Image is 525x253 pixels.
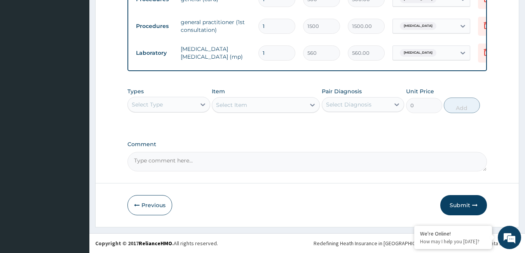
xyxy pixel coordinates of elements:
[127,141,487,148] label: Comment
[322,87,362,95] label: Pair Diagnosis
[177,41,255,65] td: [MEDICAL_DATA] [MEDICAL_DATA] (mp)
[314,239,519,247] div: Redefining Heath Insurance in [GEOGRAPHIC_DATA] using Telemedicine and Data Science!
[444,98,480,113] button: Add
[132,101,163,108] div: Select Type
[177,14,255,38] td: general practitioner (1st consultation)
[14,39,31,58] img: d_794563401_company_1708531726252_794563401
[127,195,172,215] button: Previous
[400,49,436,57] span: [MEDICAL_DATA]
[212,87,225,95] label: Item
[127,4,146,23] div: Minimize live chat window
[139,240,172,247] a: RelianceHMO
[127,88,144,95] label: Types
[132,19,177,33] td: Procedures
[420,238,486,245] p: How may I help you today?
[406,87,434,95] label: Unit Price
[40,44,131,54] div: Chat with us now
[400,22,436,30] span: [MEDICAL_DATA]
[326,101,372,108] div: Select Diagnosis
[45,77,107,155] span: We're online!
[89,233,525,253] footer: All rights reserved.
[95,240,174,247] strong: Copyright © 2017 .
[132,46,177,60] td: Laboratory
[420,230,486,237] div: We're Online!
[440,195,487,215] button: Submit
[4,169,148,197] textarea: Type your message and hit 'Enter'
